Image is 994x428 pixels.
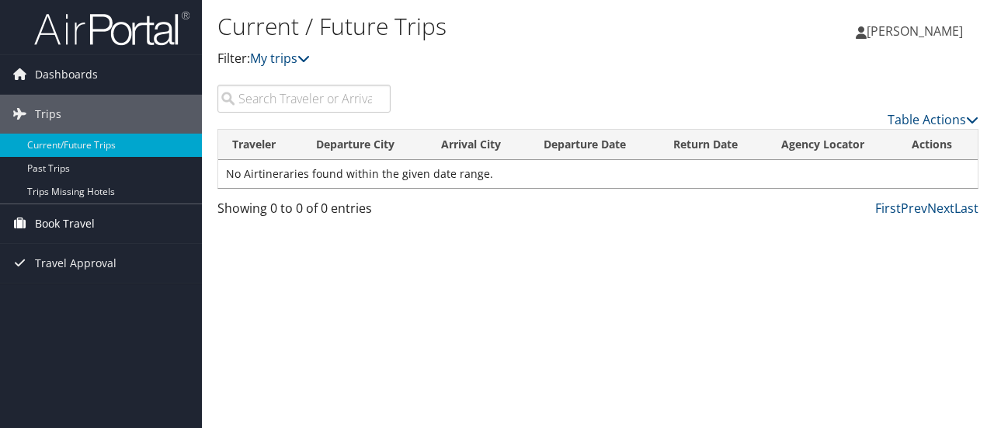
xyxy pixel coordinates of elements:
th: Arrival City: activate to sort column ascending [427,130,530,160]
img: airportal-logo.png [34,10,189,47]
a: My trips [250,50,310,67]
th: Departure City: activate to sort column ascending [302,130,427,160]
th: Actions [898,130,978,160]
a: Last [954,200,978,217]
a: [PERSON_NAME] [856,8,978,54]
th: Agency Locator: activate to sort column ascending [767,130,898,160]
span: Dashboards [35,55,98,94]
p: Filter: [217,49,725,69]
span: Trips [35,95,61,134]
a: Table Actions [888,111,978,128]
th: Return Date: activate to sort column ascending [659,130,768,160]
span: [PERSON_NAME] [867,23,963,40]
th: Departure Date: activate to sort column descending [530,130,659,160]
a: Prev [901,200,927,217]
span: Travel Approval [35,244,116,283]
th: Traveler: activate to sort column ascending [218,130,302,160]
a: First [875,200,901,217]
td: No Airtineraries found within the given date range. [218,160,978,188]
h1: Current / Future Trips [217,10,725,43]
input: Search Traveler or Arrival City [217,85,391,113]
a: Next [927,200,954,217]
span: Book Travel [35,204,95,243]
div: Showing 0 to 0 of 0 entries [217,199,391,225]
